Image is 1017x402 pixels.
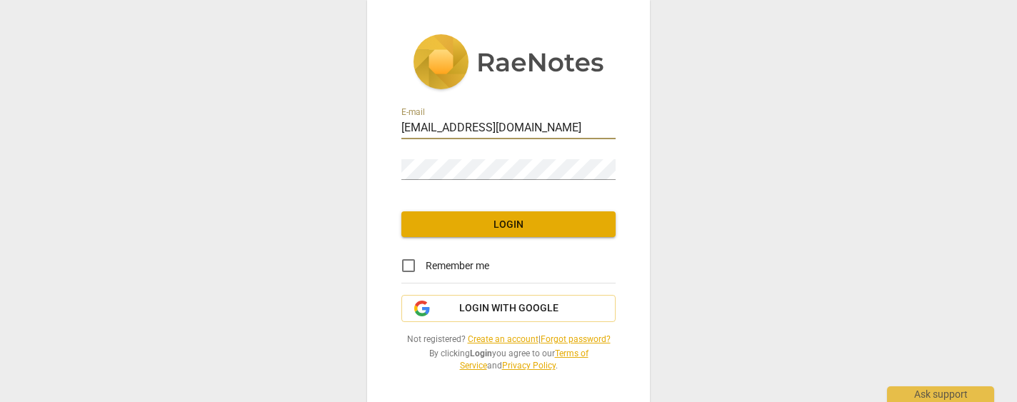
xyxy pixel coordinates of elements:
[413,34,604,93] img: 5ac2273c67554f335776073100b6d88f.svg
[401,109,425,117] label: E-mail
[401,333,616,346] span: Not registered? |
[459,301,558,316] span: Login with Google
[426,258,489,273] span: Remember me
[470,348,492,358] b: Login
[401,348,616,371] span: By clicking you agree to our and .
[887,386,994,402] div: Ask support
[401,295,616,322] button: Login with Google
[401,211,616,237] button: Login
[460,348,588,371] a: Terms of Service
[468,334,538,344] a: Create an account
[541,334,611,344] a: Forgot password?
[502,361,556,371] a: Privacy Policy
[413,218,604,232] span: Login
